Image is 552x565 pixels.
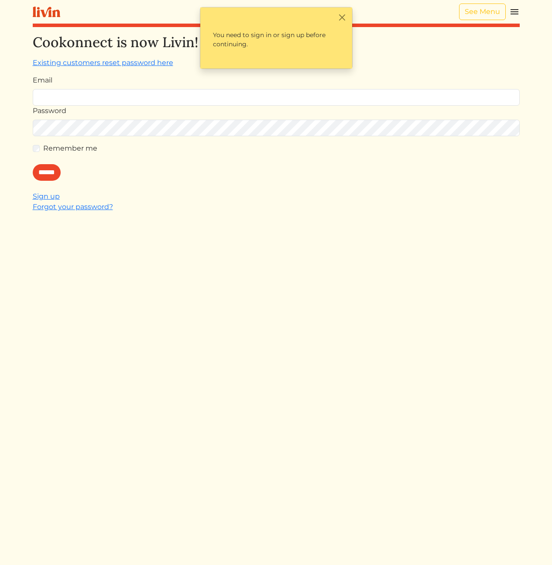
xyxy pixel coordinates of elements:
button: Close [338,13,347,22]
img: livin-logo-a0d97d1a881af30f6274990eb6222085a2533c92bbd1e4f22c21b4f0d0e3210c.svg [33,7,60,17]
h2: Cookonnect is now Livin! [33,34,520,51]
p: You need to sign in or sign up before continuing. [206,23,347,56]
label: Password [33,106,66,116]
a: See Menu [459,3,506,20]
a: Existing customers reset password here [33,59,173,67]
img: menu_hamburger-cb6d353cf0ecd9f46ceae1c99ecbeb4a00e71ca567a856bd81f57e9d8c17bb26.svg [509,7,520,17]
label: Email [33,75,52,86]
label: Remember me [43,143,97,154]
a: Forgot your password? [33,203,113,211]
a: Sign up [33,192,60,200]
